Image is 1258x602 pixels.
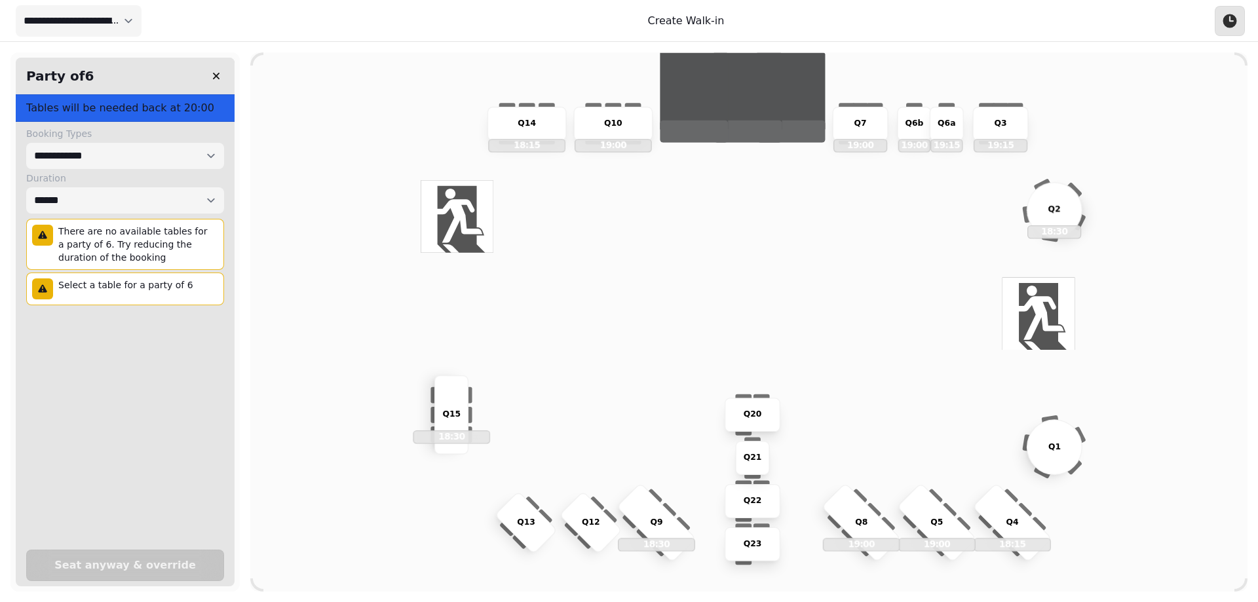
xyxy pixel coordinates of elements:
[58,278,199,292] p: Select a table for a party of 6
[413,431,489,442] p: 18:30
[26,127,224,140] label: Booking Types
[744,409,762,421] p: Q20
[43,560,208,571] span: Seat anyway & override
[938,117,955,130] p: Q6a
[648,13,725,29] p: Create Walk-in
[489,140,565,151] p: 18:15
[26,172,224,185] label: Duration
[930,516,943,529] p: Q5
[26,550,224,581] button: Seat anyway & override
[1048,204,1061,216] p: Q2
[517,516,535,529] p: Q13
[604,117,622,130] p: Q10
[974,538,1050,550] p: 18:15
[854,117,867,130] p: Q7
[650,516,662,529] p: Q9
[899,140,930,151] p: 19:00
[995,117,1007,130] p: Q3
[1048,441,1061,453] p: Q1
[744,451,762,464] p: Q21
[518,117,536,130] p: Q14
[744,495,762,507] p: Q22
[1029,226,1081,237] p: 18:30
[575,140,651,151] p: 19:00
[21,67,94,85] h2: Party of 6
[899,538,974,550] p: 19:00
[905,117,923,130] p: Q6b
[824,538,899,550] p: 19:00
[1006,516,1018,529] p: Q4
[58,225,218,264] p: There are no available tables for a party of 6. Try reducing the duration of the booking
[26,100,224,116] p: Tables will be needed back at 20:00
[931,140,962,151] p: 19:15
[974,140,1027,151] p: 19:15
[744,538,762,550] p: Q23
[442,409,461,421] p: Q15
[855,516,867,529] p: Q8
[582,516,600,529] p: Q12
[619,538,694,550] p: 18:30
[834,140,886,151] p: 19:00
